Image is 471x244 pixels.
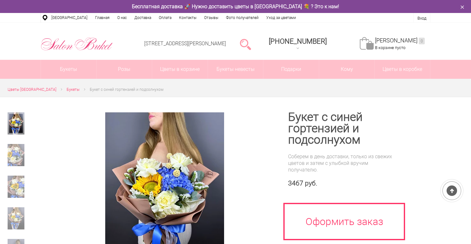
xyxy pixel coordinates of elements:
[36,3,435,10] div: Бесплатная доставка 🚀 Нужно доставить цветы в [GEOGRAPHIC_DATA] 💐 ? Это к нам!
[67,86,80,93] a: Букеты
[113,13,131,22] a: О нас
[375,37,425,44] a: [PERSON_NAME]
[41,36,113,52] img: Цветы Нижний Новгород
[417,16,426,21] a: Вход
[208,60,263,79] a: Букеты невесты
[288,111,397,146] h1: Букет с синей гортензией и подсолнухом
[8,87,56,92] span: Цветы [GEOGRAPHIC_DATA]
[8,86,56,93] a: Цветы [GEOGRAPHIC_DATA]
[67,87,80,92] span: Букеты
[263,60,319,79] a: Подарки
[262,13,300,22] a: Уход за цветами
[97,60,152,79] a: Розы
[288,179,397,187] div: 3467 руб.
[48,13,91,22] a: [GEOGRAPHIC_DATA]
[375,45,405,50] span: В корзине пусто
[131,13,155,22] a: Доставка
[288,153,397,173] div: Соберем в день доставки, только из свежих цветов и затем с улыбкой вручим получателю.
[152,60,208,79] a: Цветы в корзине
[419,38,425,44] ins: 0
[155,13,175,22] a: Оплата
[283,203,405,240] a: Оформить заказ
[269,37,327,45] span: [PHONE_NUMBER]
[175,13,200,22] a: Контакты
[41,60,96,79] a: Букеты
[375,60,430,79] a: Цветы в коробке
[144,41,226,47] a: [STREET_ADDRESS][PERSON_NAME]
[91,13,113,22] a: Главная
[319,60,375,79] span: Кому
[90,87,164,92] span: Букет с синей гортензией и подсолнухом
[265,35,331,53] a: [PHONE_NUMBER]
[222,13,262,22] a: Фото получателей
[200,13,222,22] a: Отзывы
